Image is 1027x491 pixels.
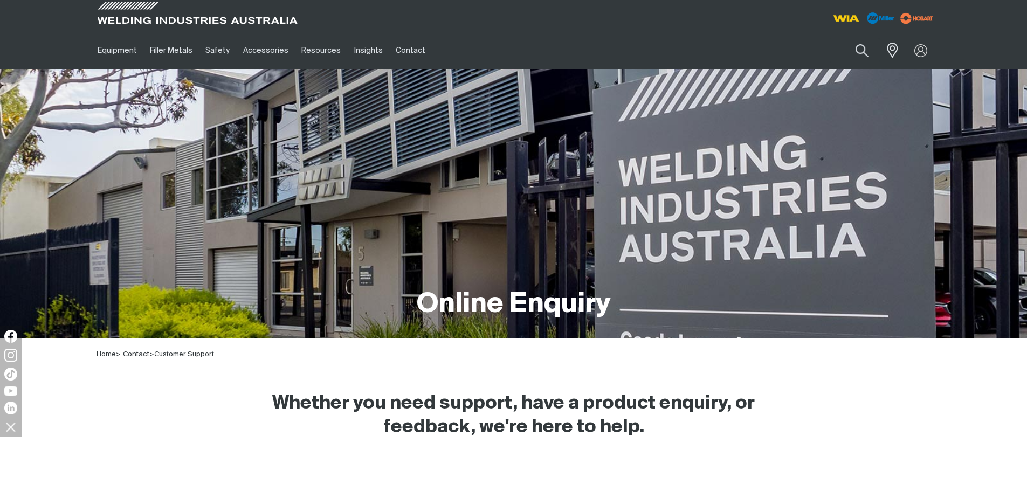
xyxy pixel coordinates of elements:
a: Filler Metals [143,32,199,69]
a: Customer Support [154,350,214,358]
a: Contact [389,32,432,69]
button: Search products [844,38,880,63]
img: LinkedIn [4,402,17,414]
img: hide socials [2,418,20,436]
a: Resources [295,32,347,69]
img: Facebook [4,330,17,343]
a: Safety [199,32,236,69]
h1: Online Enquiry [417,287,611,322]
img: TikTok [4,368,17,381]
img: YouTube [4,386,17,396]
span: > [149,351,154,358]
a: Accessories [237,32,295,69]
img: miller [897,10,936,26]
a: Contact [123,351,149,358]
img: Instagram [4,349,17,362]
span: Customer Support [154,351,214,358]
h2: Whether you need support, have a product enquiry, or feedback, we're here to help. [264,392,764,439]
a: Insights [347,32,389,69]
input: Product name or item number... [830,38,880,63]
nav: Main [91,32,725,69]
a: Home [97,351,116,358]
span: > [116,351,121,358]
a: Equipment [91,32,143,69]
